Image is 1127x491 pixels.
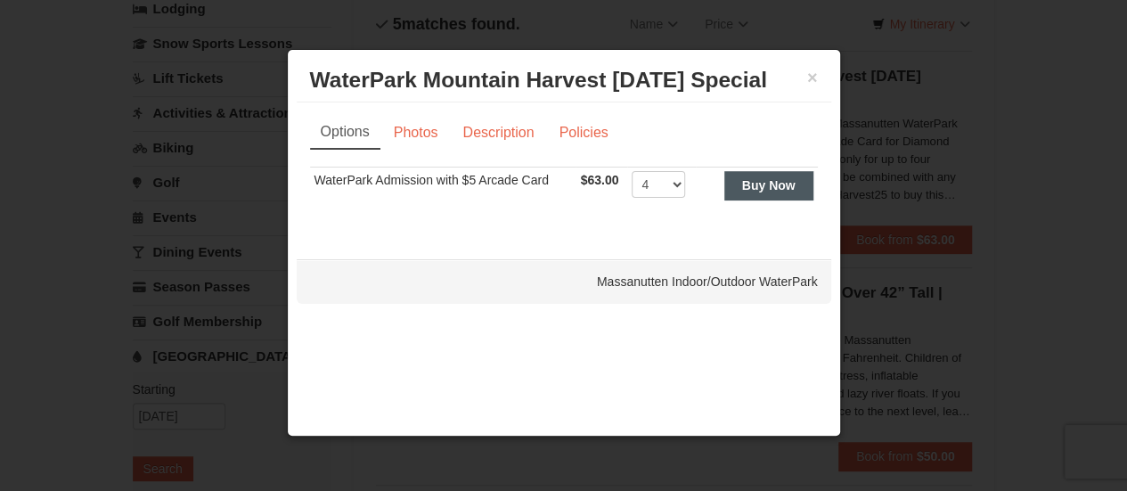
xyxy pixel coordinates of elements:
div: Massanutten Indoor/Outdoor WaterPark [297,259,831,304]
td: WaterPark Admission with $5 Arcade Card [310,168,576,211]
strong: Buy Now [742,178,796,192]
a: Policies [547,116,619,150]
button: × [807,69,818,86]
a: Photos [382,116,450,150]
h3: WaterPark Mountain Harvest [DATE] Special [310,67,818,94]
span: $63.00 [580,173,618,187]
a: Options [310,116,380,150]
a: Description [451,116,545,150]
button: Buy Now [724,171,813,200]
